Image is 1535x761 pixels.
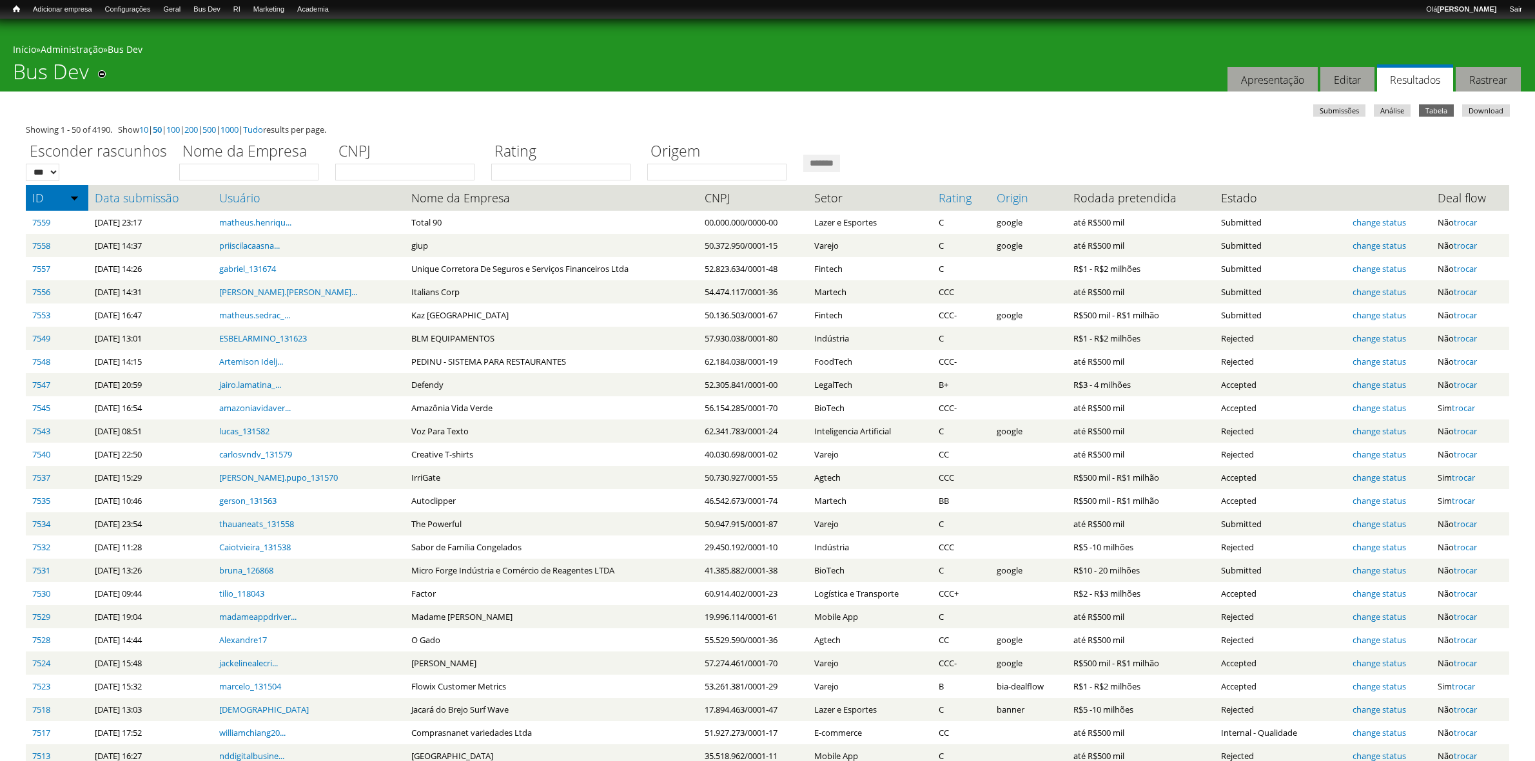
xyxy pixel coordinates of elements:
[32,286,50,298] a: 7556
[1215,512,1346,535] td: Submitted
[1215,185,1346,211] th: Estado
[32,611,50,622] a: 7529
[219,495,277,506] a: gerson_131563
[88,489,213,512] td: [DATE] 10:46
[219,727,286,738] a: williamchiang20...
[1431,257,1509,280] td: Não
[243,124,263,135] a: Tudo
[41,43,103,55] a: Administração
[88,234,213,257] td: [DATE] 14:37
[808,303,932,327] td: Fintech
[32,263,50,275] a: 7557
[1353,286,1406,298] a: change status
[13,5,20,14] span: Início
[698,443,808,466] td: 40.030.698/0001-02
[1454,588,1477,599] a: trocar
[1215,419,1346,443] td: Rejected
[1431,350,1509,373] td: Não
[1452,495,1475,506] a: trocar
[1431,280,1509,303] td: Não
[335,140,483,164] label: CNPJ
[1431,234,1509,257] td: Não
[32,541,50,553] a: 7532
[88,303,213,327] td: [DATE] 16:47
[1419,104,1454,117] a: Tabela
[808,257,932,280] td: Fintech
[932,234,991,257] td: C
[219,588,264,599] a: tilio_118043
[808,605,932,628] td: Mobile App
[1215,466,1346,489] td: Accepted
[291,3,335,16] a: Academia
[1353,217,1406,228] a: change status
[88,512,213,535] td: [DATE] 23:54
[647,140,795,164] label: Origem
[1353,611,1406,622] a: change status
[1067,489,1215,512] td: R$500 mil - R$1 milhão
[808,211,932,234] td: Lazer e Esportes
[1215,327,1346,350] td: Rejected
[808,350,932,373] td: FoodTech
[932,512,991,535] td: C
[1454,704,1477,715] a: trocar
[1431,559,1509,582] td: Não
[932,419,991,443] td: C
[1067,512,1215,535] td: até R$500 mil
[405,466,698,489] td: IrriGate
[932,257,991,280] td: C
[219,680,281,692] a: marcelo_131504
[219,611,297,622] a: madameappdriver...
[1454,564,1477,576] a: trocar
[220,124,239,135] a: 1000
[405,443,698,466] td: Creative T-shirts
[13,43,36,55] a: Início
[698,396,808,419] td: 56.154.285/0001-70
[1454,332,1477,344] a: trocar
[932,350,991,373] td: CCC-
[405,396,698,419] td: Amazônia Vida Verde
[698,489,808,512] td: 46.542.673/0001-74
[1067,396,1215,419] td: até R$500 mil
[153,124,162,135] a: 50
[808,559,932,582] td: BioTech
[1353,263,1406,275] a: change status
[932,396,991,419] td: CCC-
[88,327,213,350] td: [DATE] 13:01
[808,327,932,350] td: Indústria
[932,489,991,512] td: BB
[808,280,932,303] td: Martech
[1431,628,1509,651] td: Não
[808,419,932,443] td: Inteligencia Artificial
[808,535,932,559] td: Indústria
[405,373,698,396] td: Defendy
[405,605,698,628] td: Madame [PERSON_NAME]
[1353,634,1406,646] a: change status
[1215,443,1346,466] td: Rejected
[990,303,1067,327] td: google
[698,303,808,327] td: 50.136.503/0001-67
[698,373,808,396] td: 52.305.841/0001-00
[88,419,213,443] td: [DATE] 08:51
[1431,373,1509,396] td: Não
[405,280,698,303] td: Italians Corp
[1454,309,1477,321] a: trocar
[219,309,290,321] a: matheus.sedrac_...
[1452,472,1475,483] a: trocar
[1431,582,1509,605] td: Não
[219,263,276,275] a: gabriel_131674
[32,191,82,204] a: ID
[88,466,213,489] td: [DATE] 15:29
[88,350,213,373] td: [DATE] 14:15
[88,582,213,605] td: [DATE] 09:44
[166,124,180,135] a: 100
[698,234,808,257] td: 50.372.950/0001-15
[1215,350,1346,373] td: Rejected
[1503,3,1529,16] a: Sair
[88,396,213,419] td: [DATE] 16:54
[219,634,267,646] a: Alexandre17
[405,582,698,605] td: Factor
[808,443,932,466] td: Varejo
[26,140,171,164] label: Esconder rascunhos
[932,373,991,396] td: B+
[1454,727,1477,738] a: trocar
